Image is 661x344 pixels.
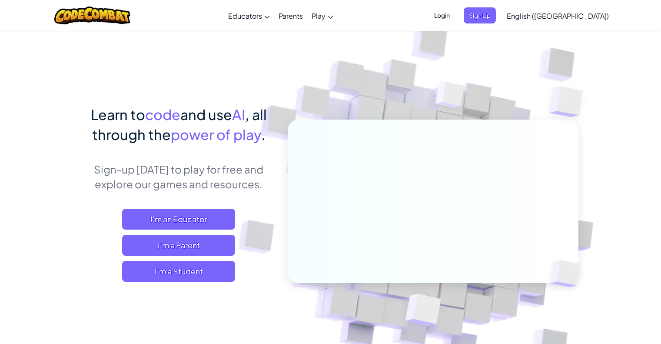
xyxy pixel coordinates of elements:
[54,7,130,24] img: CodeCombat logo
[180,106,232,123] span: and use
[122,235,235,256] a: I'm a Parent
[224,4,274,27] a: Educators
[228,11,262,20] span: Educators
[171,126,261,143] span: power of play
[232,106,245,123] span: AI
[261,126,266,143] span: .
[122,209,235,230] a: I'm an Educator
[464,7,496,23] button: Sign Up
[535,242,601,305] img: Overlap cubes
[507,11,609,20] span: English ([GEOGRAPHIC_DATA])
[91,106,145,123] span: Learn to
[419,65,482,130] img: Overlap cubes
[145,106,180,123] span: code
[429,7,455,23] button: Login
[532,65,607,139] img: Overlap cubes
[312,11,326,20] span: Play
[502,4,613,27] a: English ([GEOGRAPHIC_DATA])
[122,261,235,282] button: I'm a Student
[83,162,275,191] p: Sign-up [DATE] to play for free and explore our games and resources.
[307,4,338,27] a: Play
[274,4,307,27] a: Parents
